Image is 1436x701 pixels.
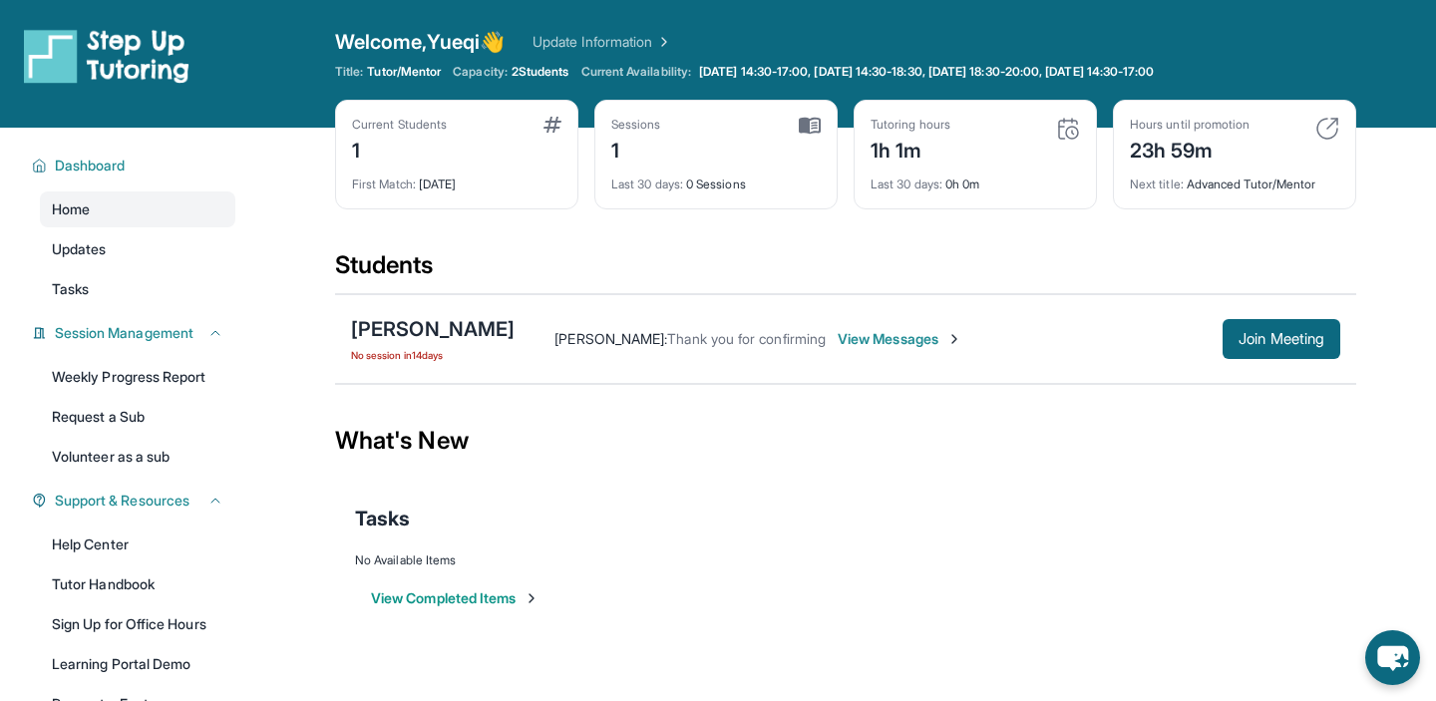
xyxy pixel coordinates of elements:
[52,199,90,219] span: Home
[40,439,235,475] a: Volunteer as a sub
[371,588,539,608] button: View Completed Items
[52,279,89,299] span: Tasks
[1315,117,1339,141] img: card
[40,646,235,682] a: Learning Portal Demo
[946,331,962,347] img: Chevron-Right
[533,32,672,52] a: Update Information
[335,249,1356,293] div: Students
[47,323,223,343] button: Session Management
[40,231,235,267] a: Updates
[355,505,410,532] span: Tasks
[1130,176,1184,191] span: Next title :
[1223,319,1340,359] button: Join Meeting
[554,330,667,347] span: [PERSON_NAME] :
[335,64,363,80] span: Title:
[1239,333,1324,345] span: Join Meeting
[512,64,569,80] span: 2 Students
[699,64,1154,80] span: [DATE] 14:30-17:00, [DATE] 14:30-18:30, [DATE] 18:30-20:00, [DATE] 14:30-17:00
[351,347,515,363] span: No session in 14 days
[581,64,691,80] span: Current Availability:
[871,165,1080,192] div: 0h 0m
[611,176,683,191] span: Last 30 days :
[40,191,235,227] a: Home
[55,156,126,175] span: Dashboard
[1130,165,1339,192] div: Advanced Tutor/Mentor
[1130,117,1250,133] div: Hours until promotion
[55,491,189,511] span: Support & Resources
[55,323,193,343] span: Session Management
[611,165,821,192] div: 0 Sessions
[871,133,950,165] div: 1h 1m
[40,526,235,562] a: Help Center
[1056,117,1080,141] img: card
[611,117,661,133] div: Sessions
[352,117,447,133] div: Current Students
[40,566,235,602] a: Tutor Handbook
[52,239,107,259] span: Updates
[352,133,447,165] div: 1
[652,32,672,52] img: Chevron Right
[40,606,235,642] a: Sign Up for Office Hours
[40,271,235,307] a: Tasks
[24,28,189,84] img: logo
[667,330,826,347] span: Thank you for confirming
[871,176,942,191] span: Last 30 days :
[799,117,821,135] img: card
[871,117,950,133] div: Tutoring hours
[1130,133,1250,165] div: 23h 59m
[838,329,962,349] span: View Messages
[40,359,235,395] a: Weekly Progress Report
[1365,630,1420,685] button: chat-button
[352,176,416,191] span: First Match :
[367,64,441,80] span: Tutor/Mentor
[351,315,515,343] div: [PERSON_NAME]
[335,28,505,56] span: Welcome, Yueqi 👋
[352,165,561,192] div: [DATE]
[611,133,661,165] div: 1
[335,397,1356,485] div: What's New
[40,399,235,435] a: Request a Sub
[695,64,1158,80] a: [DATE] 14:30-17:00, [DATE] 14:30-18:30, [DATE] 18:30-20:00, [DATE] 14:30-17:00
[47,156,223,175] button: Dashboard
[543,117,561,133] img: card
[47,491,223,511] button: Support & Resources
[355,552,1336,568] div: No Available Items
[453,64,508,80] span: Capacity:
